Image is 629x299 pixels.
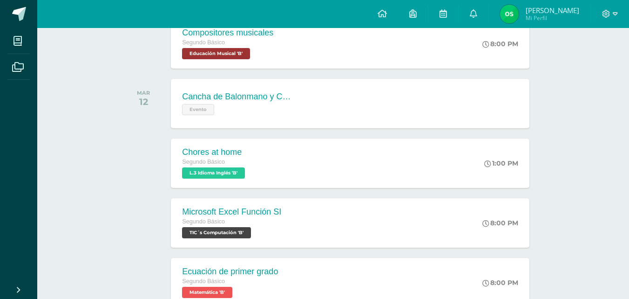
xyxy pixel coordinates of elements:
[137,96,150,107] div: 12
[526,6,579,15] span: [PERSON_NAME]
[182,147,247,157] div: Chores at home
[137,90,150,96] div: MAR
[182,287,232,298] span: Matemática 'B'
[500,5,519,23] img: 036dd00b21afbf8d7ade513cf52a3cbc.png
[182,28,273,38] div: Compositores musicales
[182,207,281,217] div: Microsoft Excel Función SI
[182,278,225,285] span: Segundo Básico
[182,104,214,115] span: Evento
[182,167,245,179] span: L.3 Idioma Inglés 'B'
[482,219,518,227] div: 8:00 PM
[182,267,278,277] div: Ecuación de primer grado
[482,278,518,287] div: 8:00 PM
[182,39,225,46] span: Segundo Básico
[484,159,518,167] div: 1:00 PM
[182,159,225,165] span: Segundo Básico
[182,218,225,225] span: Segundo Básico
[182,227,251,238] span: TIC´s Computación 'B'
[182,48,250,59] span: Educación Musical 'B'
[526,14,579,22] span: Mi Perfil
[182,92,294,102] div: Cancha de Balonmano y Contenido
[482,40,518,48] div: 8:00 PM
